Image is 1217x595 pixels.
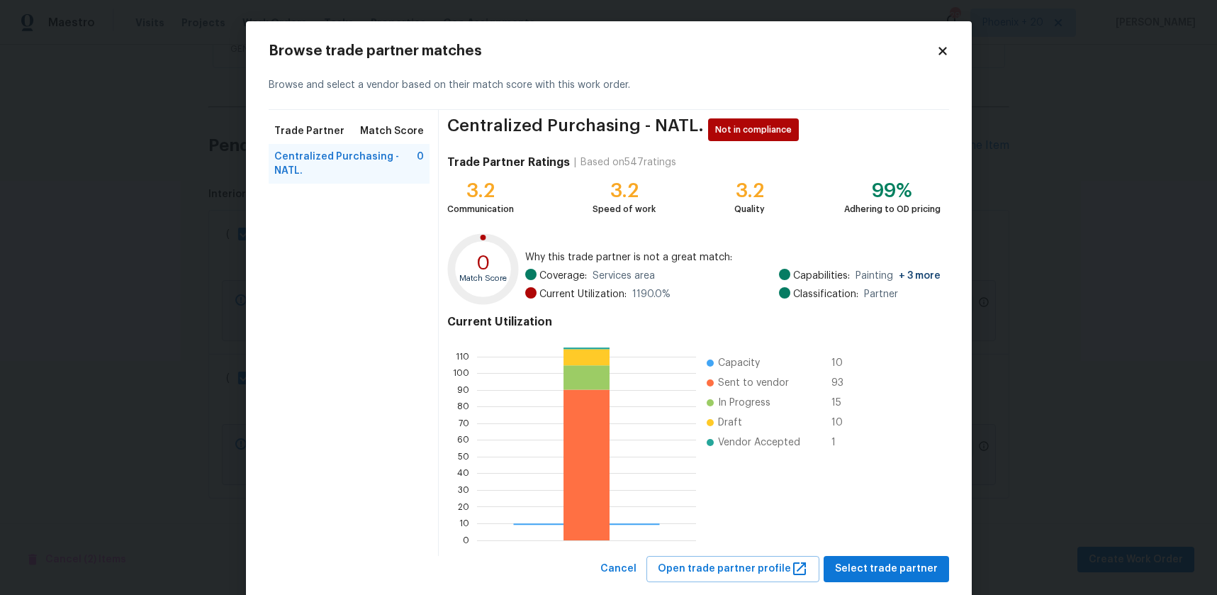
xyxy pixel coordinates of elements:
span: + 3 more [899,271,941,281]
span: 0 [417,150,424,178]
span: Classification: [793,287,858,301]
h4: Trade Partner Ratings [447,155,570,169]
div: 3.2 [734,184,765,198]
span: Vendor Accepted [718,435,800,450]
div: 3.2 [447,184,514,198]
span: 93 [831,376,854,390]
span: 1190.0 % [632,287,671,301]
span: Centralized Purchasing - NATL. [447,118,704,141]
div: 99% [844,184,941,198]
div: Quality [734,202,765,216]
span: Not in compliance [715,123,797,137]
span: Coverage: [539,269,587,283]
span: Partner [864,287,898,301]
text: 50 [459,452,470,461]
span: Services area [593,269,655,283]
div: Adhering to OD pricing [844,202,941,216]
span: Painting [856,269,941,283]
span: Capabilities: [793,269,850,283]
span: Trade Partner [274,124,344,138]
div: Based on 547 ratings [581,155,676,169]
span: 1 [831,435,854,450]
h2: Browse trade partner matches [269,44,936,58]
text: 100 [454,369,470,377]
span: Match Score [360,124,424,138]
text: 0 [476,253,490,273]
span: Select trade partner [835,560,938,578]
text: 80 [458,403,470,411]
text: 20 [459,503,470,511]
div: Communication [447,202,514,216]
text: 0 [464,536,470,545]
text: 10 [460,519,470,528]
text: 110 [456,352,470,361]
span: Sent to vendor [718,376,789,390]
text: Match Score [460,274,507,282]
div: Speed of work [593,202,656,216]
span: Capacity [718,356,760,370]
div: 3.2 [593,184,656,198]
span: In Progress [718,396,770,410]
text: 30 [459,486,470,494]
div: | [570,155,581,169]
span: Why this trade partner is not a great match: [525,250,941,265]
button: Cancel [595,556,642,582]
text: 40 [458,469,470,478]
span: 10 [831,416,854,430]
span: Open trade partner profile [658,560,808,578]
span: 15 [831,396,854,410]
span: Draft [718,416,742,430]
button: Select trade partner [824,556,949,582]
text: 90 [458,386,470,394]
button: Open trade partner profile [646,556,819,582]
span: 10 [831,356,854,370]
text: 70 [459,419,470,428]
div: Browse and select a vendor based on their match score with this work order. [269,61,949,110]
text: 60 [458,436,470,445]
span: Cancel [600,560,636,578]
span: Centralized Purchasing - NATL. [274,150,417,178]
h4: Current Utilization [447,315,940,329]
span: Current Utilization: [539,287,627,301]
